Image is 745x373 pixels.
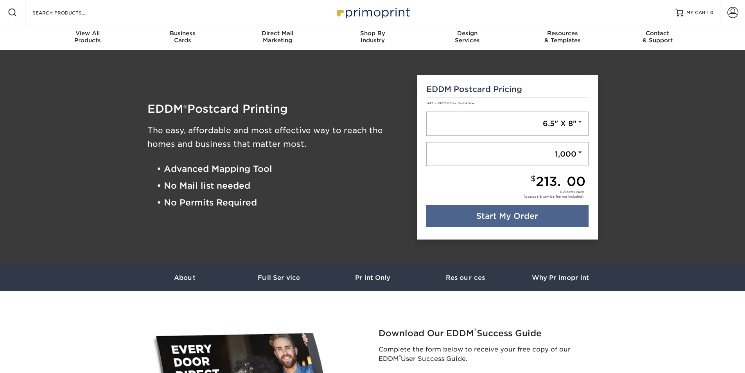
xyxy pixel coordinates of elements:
[515,30,610,37] span: Resources
[686,9,709,16] span: MY CART
[610,25,705,50] a: Contact& Support
[710,10,714,15] span: 0
[230,25,325,50] a: Direct MailMarketing
[40,30,135,44] div: Products
[536,174,585,189] span: 213.00
[420,274,513,281] h3: Resources
[426,112,589,136] a: 6.5" X 8"
[135,30,230,44] div: Cards
[610,30,705,44] div: & Support
[157,195,406,211] li: • No Permits Required
[426,205,589,227] a: Start My Order
[379,345,601,364] p: Complete the form below to receive your free copy of our EDDM User Success Guide.
[420,30,515,37] span: Design
[147,124,406,151] h3: The easy, affordable and most effective way to reach the homes and business that matter most.
[420,25,515,50] a: DesignServices
[325,30,420,44] div: Industry
[524,189,584,199] div: cents each (postage & service fee not included)
[135,25,230,50] a: BusinessCards
[326,265,420,291] a: Print Only
[515,25,610,50] a: Resources& Templates
[32,8,108,17] input: SEARCH PRODUCTS.....
[157,177,406,194] li: • No Mail list needed
[426,102,475,105] small: 14PT or 16PT Full Color, Double Sided
[232,265,326,291] a: Full Service
[513,274,607,281] h3: Why Primoprint
[230,30,325,37] span: Direct Mail
[610,30,705,37] span: Contact
[138,274,232,281] h3: About
[40,25,135,50] a: View AllProducts
[326,274,420,281] h3: Print Only
[232,274,326,281] h3: Full Service
[474,327,477,335] sup: ®
[230,30,325,44] div: Marketing
[513,265,607,291] a: Why Primoprint
[426,85,589,94] h5: EDDM Postcard Pricing
[334,4,412,21] img: Primoprint
[157,160,406,177] li: • Advanced Mapping Tool
[40,30,135,37] span: View All
[426,142,589,166] a: 1,000
[325,30,420,37] span: Shop By
[135,30,230,37] span: Business
[420,30,515,44] div: Services
[420,265,513,291] a: Resources
[325,25,420,50] a: Shop ByIndustry
[379,328,601,339] h2: Download Our EDDM Success Guide
[531,174,536,183] small: $
[183,103,187,114] span: ®
[560,190,566,194] span: 0.21
[515,30,610,44] div: & Templates
[147,103,406,114] h1: EDDM Postcard Printing
[138,265,232,291] a: About
[399,354,401,360] sup: ®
